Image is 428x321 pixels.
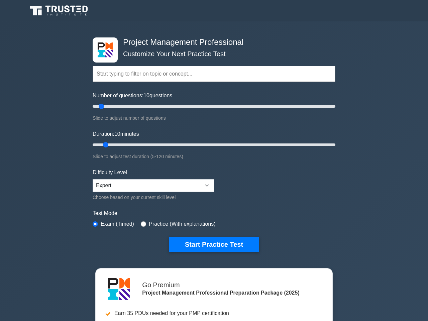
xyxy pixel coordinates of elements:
[149,220,215,228] label: Practice (With explanations)
[93,169,127,177] label: Difficulty Level
[93,66,335,82] input: Start typing to filter on topic or concept...
[93,152,335,160] div: Slide to adjust test duration (5-120 minutes)
[93,114,335,122] div: Slide to adjust number of questions
[120,37,303,47] h4: Project Management Professional
[93,209,335,217] label: Test Mode
[143,93,149,98] span: 10
[93,92,172,100] label: Number of questions: questions
[101,220,134,228] label: Exam (Timed)
[114,131,120,137] span: 10
[169,237,259,252] button: Start Practice Test
[93,193,214,201] div: Choose based on your current skill level
[93,130,139,138] label: Duration: minutes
